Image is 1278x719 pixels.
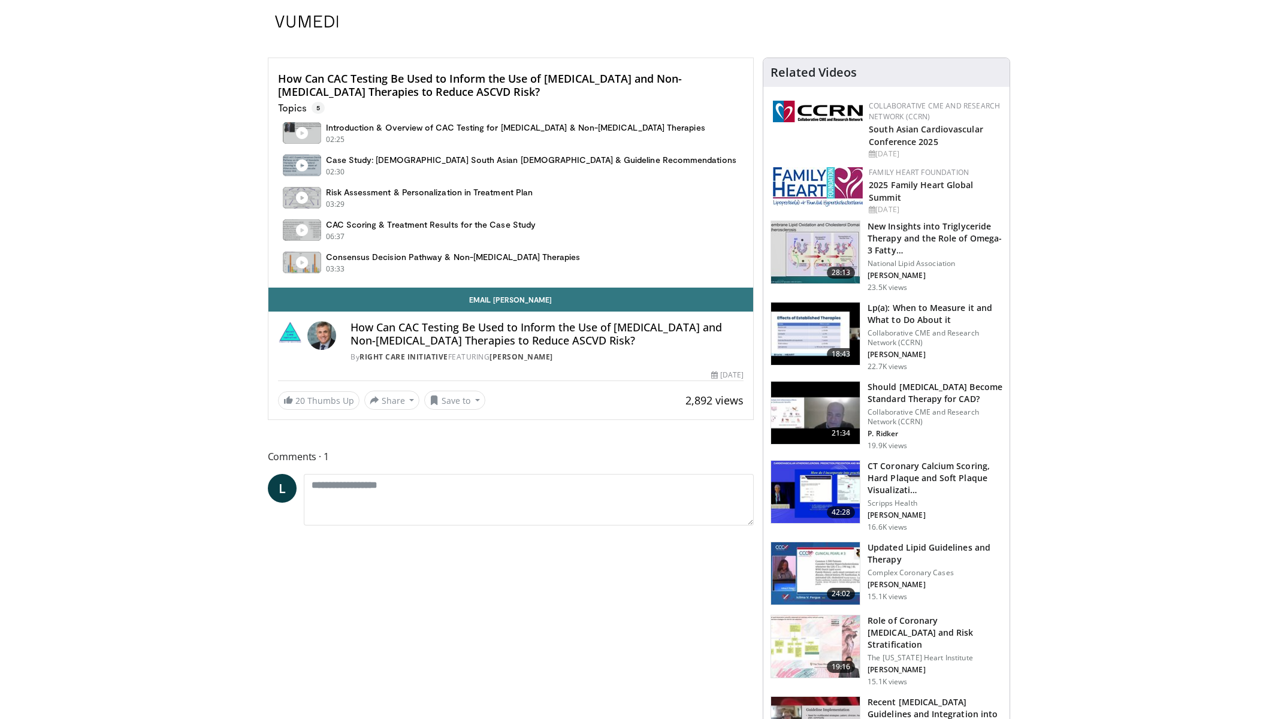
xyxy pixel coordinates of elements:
a: Right Care Initiative [359,352,448,362]
img: eb63832d-2f75-457d-8c1a-bbdc90eb409c.150x105_q85_crop-smart_upscale.jpg [771,382,860,444]
h4: Risk Assessment & Personalization in Treatment Plan [326,187,533,198]
p: Scripps Health [868,499,1002,508]
p: 16.6K views [868,522,907,532]
h3: Updated Lipid Guidelines and Therapy [868,542,1002,566]
button: Share [364,391,420,410]
img: Right Care Initiative [278,321,303,350]
div: [DATE] [711,370,744,380]
a: South Asian Cardiovascular Conference 2025 [869,123,983,147]
p: Michelle O'Donoghue [868,350,1002,359]
p: 03:29 [326,199,345,210]
a: 18:43 Lp(a): When to Measure it and What to Do About it Collaborative CME and Research Network (C... [771,302,1002,371]
span: 5 [312,102,325,114]
a: Email [PERSON_NAME] [268,288,754,312]
h4: Introduction & Overview of CAC Testing for [MEDICAL_DATA] & Non-[MEDICAL_DATA] Therapies [326,122,705,133]
span: Comments 1 [268,449,754,464]
h3: Role of Coronary [MEDICAL_DATA] and Risk Stratification [868,615,1002,651]
span: 21:34 [827,427,856,439]
h4: Case Study: [DEMOGRAPHIC_DATA] South Asian [DEMOGRAPHIC_DATA] & Guideline Recommendations [326,155,736,165]
a: 21:34 Should [MEDICAL_DATA] Become Standard Therapy for CAD? Collaborative CME and Research Netwo... [771,381,1002,451]
span: 18:43 [827,348,856,360]
p: Collaborative CME and Research Network (CCRN) [868,328,1002,348]
div: [DATE] [869,204,1000,215]
a: 20 Thumbs Up [278,391,359,410]
span: 2,892 views [685,393,744,407]
div: By FEATURING [351,352,744,362]
a: Collaborative CME and Research Network (CCRN) [869,101,1000,122]
p: 03:33 [326,264,345,274]
p: R. Preston Mason [868,271,1002,280]
h3: Lp(a): When to Measure it and What to Do About it [868,302,1002,326]
img: VuMedi Logo [275,16,339,28]
img: 96363db5-6b1b-407f-974b-715268b29f70.jpeg.150x105_q85_autocrop_double_scale_upscale_version-0.2.jpg [773,167,863,207]
a: [PERSON_NAME] [490,352,553,362]
p: 23.5K views [868,283,907,292]
h4: How Can CAC Testing Be Used to Inform the Use of [MEDICAL_DATA] and Non-[MEDICAL_DATA] Therapies ... [351,321,744,347]
p: Complex Coronary Cases [868,568,1002,578]
img: 7a20132b-96bf-405a-bedd-783937203c38.150x105_q85_crop-smart_upscale.jpg [771,303,860,365]
span: 20 [295,395,305,406]
p: 22.7K views [868,362,907,371]
button: Save to [424,391,485,410]
a: 19:16 Role of Coronary [MEDICAL_DATA] and Risk Stratification The [US_STATE] Heart Institute [PER... [771,615,1002,687]
p: National Lipid Association [868,259,1002,268]
span: 24:02 [827,588,856,600]
img: 1efa8c99-7b8a-4ab5-a569-1c219ae7bd2c.150x105_q85_crop-smart_upscale.jpg [771,615,860,678]
p: 19.9K views [868,441,907,451]
p: 02:30 [326,167,345,177]
p: 15.1K views [868,592,907,602]
p: 15.1K views [868,677,907,687]
a: 42:28 CT Coronary Calcium Scoring, Hard Plaque and Soft Plaque Visualizati… Scripps Health [PERSO... [771,460,1002,532]
p: Paul Ridker [868,429,1002,439]
p: Icilma Fergus [868,580,1002,590]
h4: How Can CAC Testing Be Used to Inform the Use of [MEDICAL_DATA] and Non-[MEDICAL_DATA] Therapies ... [278,72,744,98]
h3: Should [MEDICAL_DATA] Become Standard Therapy for CAD? [868,381,1002,405]
p: 06:37 [326,231,345,242]
h4: Consensus Decision Pathway & Non-[MEDICAL_DATA] Therapies [326,252,581,262]
p: The [US_STATE] Heart Institute [868,653,1002,663]
a: 24:02 Updated Lipid Guidelines and Therapy Complex Coronary Cases [PERSON_NAME] 15.1K views [771,542,1002,605]
span: 28:13 [827,267,856,279]
h4: Related Videos [771,65,857,80]
p: Topics [278,102,325,114]
span: 42:28 [827,506,856,518]
span: 19:16 [827,661,856,673]
img: 77f671eb-9394-4acc-bc78-a9f077f94e00.150x105_q85_crop-smart_upscale.jpg [771,542,860,605]
a: L [268,474,297,503]
h4: CAC Scoring & Treatment Results for the Case Study [326,219,536,230]
a: Family Heart Foundation [869,167,969,177]
p: Collaborative CME and Research Network (CCRN) [868,407,1002,427]
p: Matthew Budoff [868,510,1002,520]
a: 28:13 New Insights into Triglyceride Therapy and the Role of Omega-3 Fatty… National Lipid Associ... [771,220,1002,292]
p: Eduardo Hernandez [868,665,1002,675]
img: Avatar [307,321,336,350]
img: 4ea3ec1a-320e-4f01-b4eb-a8bc26375e8f.150x105_q85_crop-smart_upscale.jpg [771,461,860,523]
img: a04ee3ba-8487-4636-b0fb-5e8d268f3737.png.150x105_q85_autocrop_double_scale_upscale_version-0.2.png [773,101,863,122]
h3: CT Coronary Calcium Scoring, Hard Plaque and Soft Plaque Visualization: Where Are We At? [868,460,1002,496]
div: [DATE] [869,149,1000,159]
h3: New Insights into Triglyceride Therapy and the Role of Omega-3 Fatty Acids in Reducing Cardiovasc... [868,220,1002,256]
p: 02:25 [326,134,345,145]
a: 2025 Family Heart Global Summit [869,179,973,203]
img: 45ea033d-f728-4586-a1ce-38957b05c09e.150x105_q85_crop-smart_upscale.jpg [771,221,860,283]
